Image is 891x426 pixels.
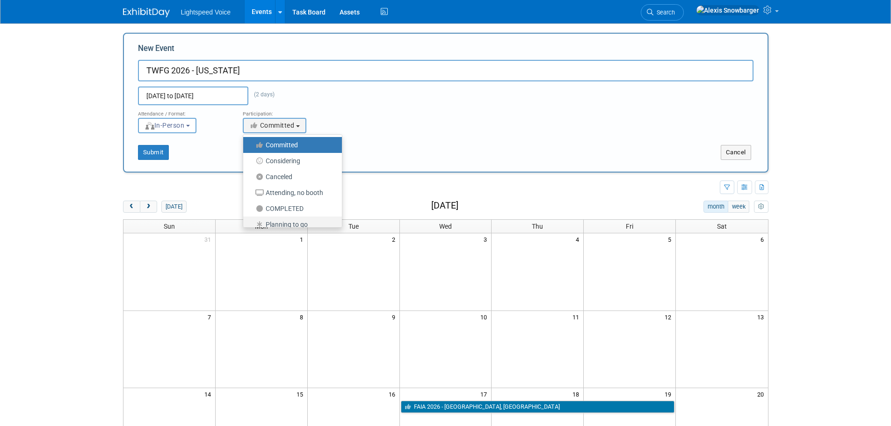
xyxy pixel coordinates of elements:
button: Submit [138,145,169,160]
img: Alexis Snowbarger [696,5,760,15]
label: Attending, no booth [248,187,333,199]
button: month [703,201,728,213]
i: Personalize Calendar [758,204,764,210]
button: week [728,201,749,213]
span: 12 [664,311,675,323]
span: In-Person [145,122,185,129]
label: COMPLETED [248,202,333,215]
span: 7 [207,311,215,323]
span: Thu [532,223,543,230]
span: 18 [572,388,583,400]
label: Planning to go [248,218,333,231]
label: Canceled [248,171,333,183]
button: next [140,201,157,213]
span: Fri [626,223,633,230]
label: New Event [138,43,174,58]
span: Committed [249,122,295,129]
a: Search [641,4,684,21]
button: Cancel [721,145,751,160]
label: Considering [248,155,333,167]
span: Wed [439,223,452,230]
span: Lightspeed Voice [181,8,231,16]
span: 3 [483,233,491,245]
span: 5 [667,233,675,245]
span: 31 [203,233,215,245]
span: Search [653,9,675,16]
button: prev [123,201,140,213]
input: Name of Trade Show / Conference [138,60,753,81]
span: 2 [391,233,399,245]
span: 16 [388,388,399,400]
span: 8 [299,311,307,323]
input: Start Date - End Date [138,87,248,105]
span: 15 [296,388,307,400]
span: Tue [348,223,359,230]
span: 9 [391,311,399,323]
span: 10 [479,311,491,323]
button: In-Person [138,118,196,133]
span: (2 days) [248,91,275,98]
button: myCustomButton [754,201,768,213]
span: 20 [756,388,768,400]
span: Sun [164,223,175,230]
span: 13 [756,311,768,323]
div: Attendance / Format: [138,105,229,117]
span: 4 [575,233,583,245]
span: 17 [479,388,491,400]
span: 19 [664,388,675,400]
span: 1 [299,233,307,245]
button: [DATE] [161,201,186,213]
h2: [DATE] [431,201,458,211]
span: Sat [717,223,727,230]
a: FAIA 2026 - [GEOGRAPHIC_DATA], [GEOGRAPHIC_DATA] [401,401,675,413]
button: Committed [243,118,306,133]
span: 14 [203,388,215,400]
img: ExhibitDay [123,8,170,17]
label: Committed [248,139,333,151]
div: Participation: [243,105,333,117]
span: 11 [572,311,583,323]
span: 6 [760,233,768,245]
